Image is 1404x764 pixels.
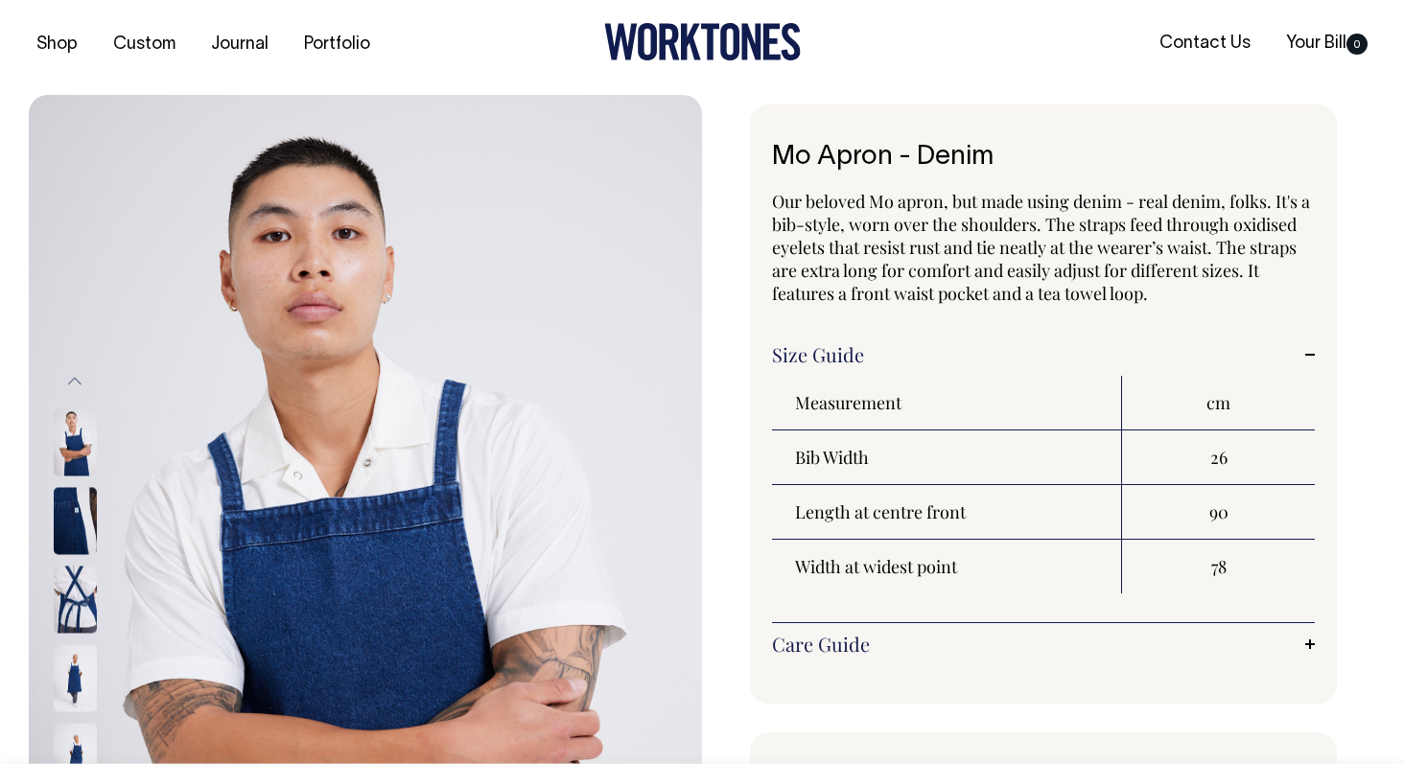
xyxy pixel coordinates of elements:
a: Size Guide [772,343,1315,366]
button: Previous [60,360,89,404]
a: Care Guide [772,633,1315,656]
a: Journal [203,29,276,60]
th: Measurement [772,376,1122,430]
a: Shop [29,29,85,60]
th: Bib Width [772,430,1122,485]
h1: Mo Apron - Denim [772,143,1315,173]
td: 26 [1122,430,1315,485]
img: denim [54,566,97,633]
a: Custom [105,29,183,60]
span: Our beloved Mo apron, but made using denim - real denim, folks. It's a bib-style, worn over the s... [772,190,1310,305]
th: Width at widest point [772,540,1122,593]
img: denim [54,487,97,554]
th: cm [1122,376,1315,430]
th: Length at centre front [772,485,1122,540]
a: Contact Us [1152,28,1258,59]
img: denim [54,644,97,711]
img: denim [54,408,97,475]
a: Portfolio [296,29,378,60]
span: 0 [1346,34,1368,55]
td: 90 [1122,485,1315,540]
a: Your Bill0 [1278,28,1375,59]
td: 78 [1122,540,1315,593]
